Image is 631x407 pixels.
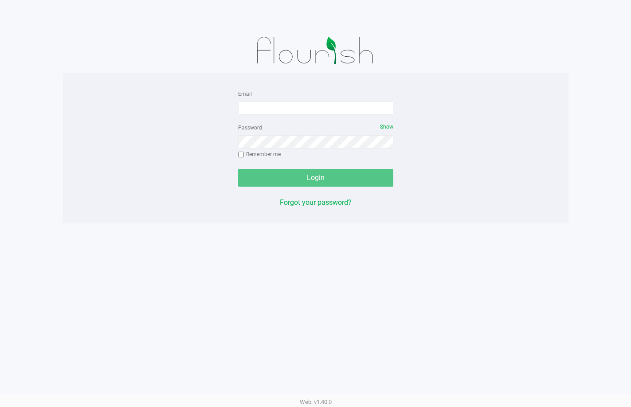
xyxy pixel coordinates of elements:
button: Forgot your password? [280,197,352,208]
span: Web: v1.40.0 [300,399,332,405]
span: Show [380,124,393,130]
label: Email [238,90,252,98]
label: Remember me [238,150,281,158]
input: Remember me [238,152,244,158]
label: Password [238,124,262,132]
